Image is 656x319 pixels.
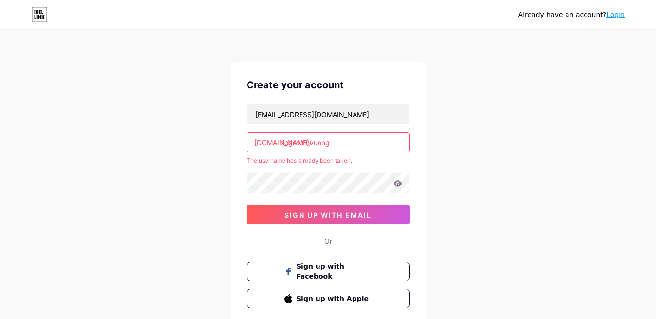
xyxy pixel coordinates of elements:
[247,104,409,124] input: Email
[518,10,625,20] div: Already have an account?
[247,205,410,224] button: sign up with email
[247,289,410,308] button: Sign up with Apple
[254,137,312,148] div: [DOMAIN_NAME]/
[606,11,625,18] a: Login
[296,294,372,304] span: Sign up with Apple
[296,261,372,282] span: Sign up with Facebook
[247,133,409,152] input: username
[247,262,410,281] button: Sign up with Facebook
[284,211,372,219] span: sign up with email
[247,156,410,165] div: The username has already been taken.
[324,236,332,246] div: Or
[247,78,410,92] div: Create your account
